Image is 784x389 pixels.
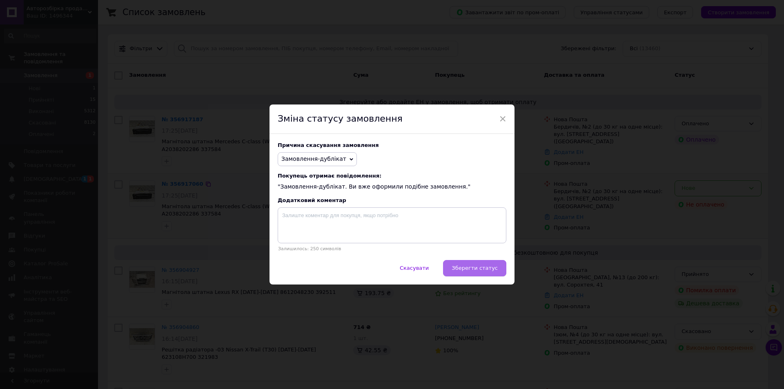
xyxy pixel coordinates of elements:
[443,260,506,276] button: Зберегти статус
[269,104,514,134] div: Зміна статусу замовлення
[278,197,506,203] div: Додатковий коментар
[278,173,506,179] span: Покупець отримає повідомлення:
[452,265,498,271] span: Зберегти статус
[400,265,429,271] span: Скасувати
[499,112,506,126] span: ×
[278,142,506,148] div: Причина скасування замовлення
[391,260,437,276] button: Скасувати
[281,156,346,162] span: Замовлення-дублікат
[278,246,506,251] p: Залишилось: 250 символів
[278,173,506,191] div: "Замовлення-дублікат. Ви вже оформили подібне замовлення."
